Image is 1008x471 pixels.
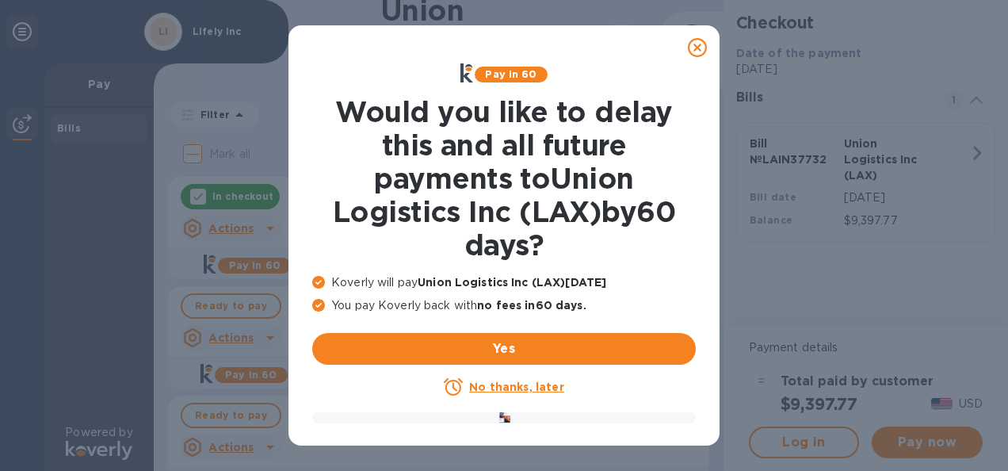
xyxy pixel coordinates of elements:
b: Pay in 60 [485,68,536,80]
button: Yes [312,333,696,365]
span: Yes [325,339,683,358]
b: Union Logistics Inc (LAX) [DATE] [418,276,606,289]
u: No thanks, later [469,381,563,393]
p: You pay Koverly back with [312,297,696,314]
h1: Would you like to delay this and all future payments to Union Logistics Inc (LAX) by 60 days ? [312,95,696,262]
p: Koverly will pay [312,274,696,291]
b: no fees in 60 days . [477,299,586,312]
